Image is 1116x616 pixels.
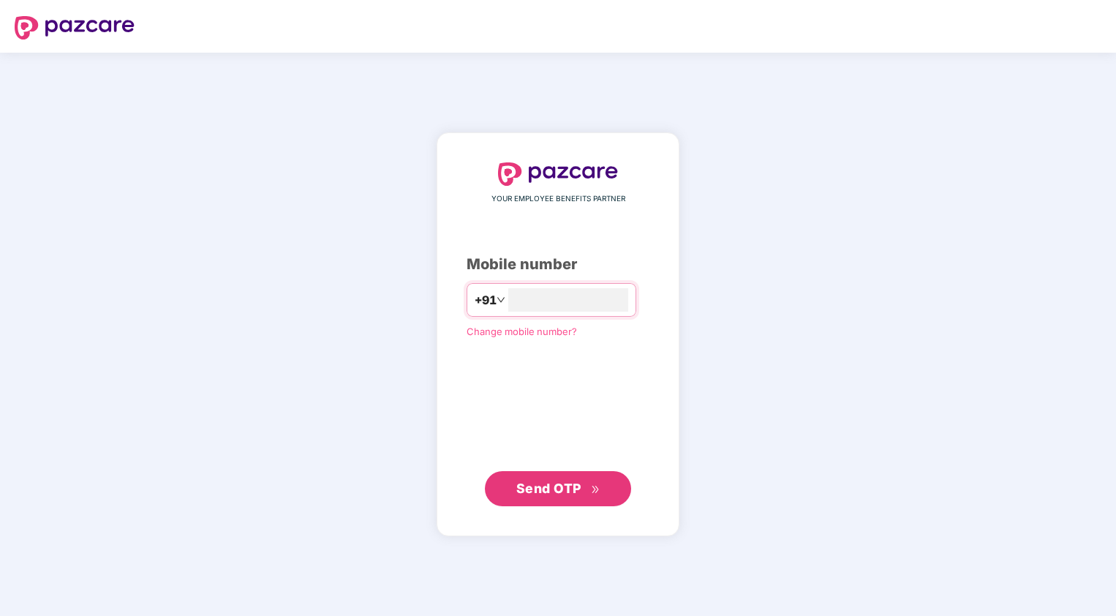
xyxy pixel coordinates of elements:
[15,16,135,40] img: logo
[491,193,625,205] span: YOUR EMPLOYEE BENEFITS PARTNER
[475,291,497,309] span: +91
[467,253,649,276] div: Mobile number
[591,485,600,495] span: double-right
[497,296,505,304] span: down
[516,481,581,496] span: Send OTP
[467,326,577,337] a: Change mobile number?
[485,471,631,506] button: Send OTPdouble-right
[498,162,618,186] img: logo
